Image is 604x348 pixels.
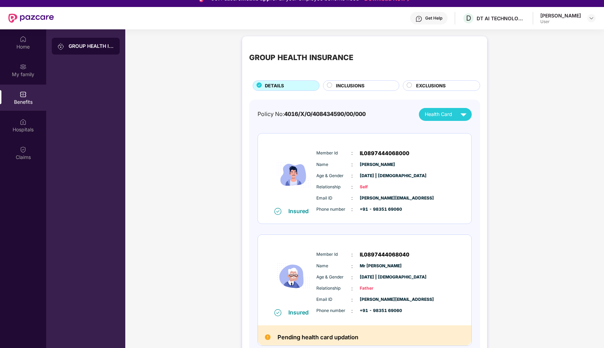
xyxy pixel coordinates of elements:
[540,19,581,24] div: User
[360,173,395,179] span: [DATE] | [DEMOGRAPHIC_DATA]
[360,161,395,168] span: [PERSON_NAME]
[316,195,351,202] span: Email ID
[8,14,54,23] img: New Pazcare Logo
[316,184,351,190] span: Relationship
[477,15,526,22] div: DT AI TECHNOLOGIES PRIVATE LIMITED
[351,161,353,168] span: :
[316,296,351,303] span: Email ID
[316,274,351,281] span: Age & Gender
[20,63,27,70] img: svg+xml;base64,PHN2ZyB3aWR0aD0iMjAiIGhlaWdodD0iMjAiIHZpZXdCb3g9IjAgMCAyMCAyMCIgZmlsbD0ibm9uZSIgeG...
[360,184,395,190] span: Self
[351,274,353,281] span: :
[278,332,358,342] h2: Pending health card updation
[265,334,271,340] img: Pending
[589,15,594,21] img: svg+xml;base64,PHN2ZyBpZD0iRHJvcGRvd24tMzJ4MzIiIHhtbG5zPSJodHRwOi8vd3d3LnczLm9yZy8yMDAwL3N2ZyIgd2...
[274,208,281,215] img: svg+xml;base64,PHN2ZyB4bWxucz0iaHR0cDovL3d3dy53My5vcmcvMjAwMC9zdmciIHdpZHRoPSIxNiIgaGVpZ2h0PSIxNi...
[69,43,114,50] div: GROUP HEALTH INSURANCE
[316,173,351,179] span: Age & Gender
[540,12,581,19] div: [PERSON_NAME]
[316,161,351,168] span: Name
[360,285,395,292] span: Father
[57,43,64,50] img: svg+xml;base64,PHN2ZyB3aWR0aD0iMjAiIGhlaWdodD0iMjAiIHZpZXdCb3g9IjAgMCAyMCAyMCIgZmlsbD0ibm9uZSIgeG...
[284,110,366,117] span: 4016/X/O/408434590/00/000
[316,285,351,292] span: Relationship
[351,205,353,213] span: :
[316,206,351,213] span: Phone number
[351,251,353,259] span: :
[249,52,353,63] div: GROUP HEALTH INSURANCE
[415,15,422,22] img: svg+xml;base64,PHN2ZyBpZD0iSGVscC0zMngzMiIgeG1sbnM9Imh0dHA6Ly93d3cudzMub3JnLzIwMDAvc3ZnIiB3aWR0aD...
[351,285,353,292] span: :
[466,14,471,22] span: D
[425,15,442,21] div: Get Help
[20,91,27,98] img: svg+xml;base64,PHN2ZyBpZD0iQmVuZWZpdHMiIHhtbG5zPSJodHRwOi8vd3d3LnczLm9yZy8yMDAwL3N2ZyIgd2lkdGg9Ij...
[20,36,27,43] img: svg+xml;base64,PHN2ZyBpZD0iSG9tZSIgeG1sbnM9Imh0dHA6Ly93d3cudzMub3JnLzIwMDAvc3ZnIiB3aWR0aD0iMjAiIG...
[265,82,284,89] span: DETAILS
[288,208,313,215] div: Insured
[273,244,315,309] img: icon
[316,263,351,269] span: Name
[288,309,313,316] div: Insured
[258,110,366,118] div: Policy No:
[336,82,365,89] span: INCLUSIONS
[419,108,472,121] button: Health Card
[360,206,395,213] span: +91 - 98351 69060
[316,150,351,157] span: Member Id
[316,251,351,258] span: Member Id
[351,172,353,180] span: :
[360,251,409,259] span: IL0897444068040
[274,309,281,316] img: svg+xml;base64,PHN2ZyB4bWxucz0iaHR0cDovL3d3dy53My5vcmcvMjAwMC9zdmciIHdpZHRoPSIxNiIgaGVpZ2h0PSIxNi...
[351,262,353,270] span: :
[360,274,395,281] span: [DATE] | [DEMOGRAPHIC_DATA]
[20,146,27,153] img: svg+xml;base64,PHN2ZyBpZD0iQ2xhaW0iIHhtbG5zPSJodHRwOi8vd3d3LnczLm9yZy8yMDAwL3N2ZyIgd2lkdGg9IjIwIi...
[351,296,353,304] span: :
[360,149,409,158] span: IL0897444068000
[457,108,470,121] img: svg+xml;base64,PHN2ZyB4bWxucz0iaHR0cDovL3d3dy53My5vcmcvMjAwMC9zdmciIHZpZXdCb3g9IjAgMCAyNCAyNCIgd2...
[351,149,353,157] span: :
[360,195,395,202] span: [PERSON_NAME][EMAIL_ADDRESS]
[20,118,27,125] img: svg+xml;base64,PHN2ZyBpZD0iSG9zcGl0YWxzIiB4bWxucz0iaHR0cDovL3d3dy53My5vcmcvMjAwMC9zdmciIHdpZHRoPS...
[360,263,395,269] span: Mr [PERSON_NAME]
[360,307,395,314] span: +91 - 98351 69060
[416,82,446,89] span: EXCLUSIONS
[425,110,452,118] span: Health Card
[273,142,315,207] img: icon
[351,194,353,202] span: :
[360,296,395,303] span: [PERSON_NAME][EMAIL_ADDRESS]
[351,183,353,191] span: :
[316,307,351,314] span: Phone number
[351,307,353,315] span: :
